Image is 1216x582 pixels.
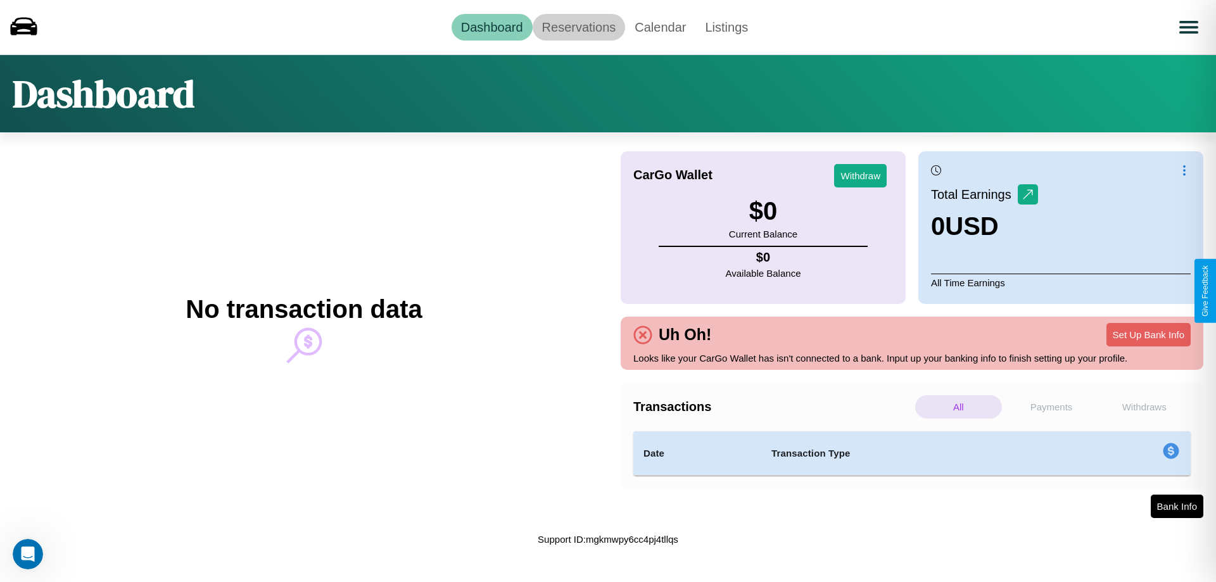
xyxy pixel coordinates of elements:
p: Total Earnings [931,183,1018,206]
button: Set Up Bank Info [1106,323,1191,346]
p: All Time Earnings [931,274,1191,291]
p: Looks like your CarGo Wallet has isn't connected to a bank. Input up your banking info to finish ... [633,350,1191,367]
a: Dashboard [452,14,533,41]
table: simple table [633,431,1191,476]
a: Listings [695,14,757,41]
button: Withdraw [834,164,887,187]
h4: Uh Oh! [652,326,718,344]
h3: 0 USD [931,212,1038,241]
p: Current Balance [729,225,797,243]
p: All [915,395,1002,419]
h4: $ 0 [726,250,801,265]
p: Withdraws [1101,395,1187,419]
h2: No transaction data [186,295,422,324]
h1: Dashboard [13,68,194,120]
button: Bank Info [1151,495,1203,518]
p: Support ID: mgkmwpy6cc4pj4tllqs [538,531,678,548]
button: Open menu [1171,9,1206,45]
iframe: Intercom live chat [13,539,43,569]
a: Reservations [533,14,626,41]
h3: $ 0 [729,197,797,225]
h4: Transactions [633,400,912,414]
h4: Date [643,446,751,461]
p: Available Balance [726,265,801,282]
p: Payments [1008,395,1095,419]
h4: Transaction Type [771,446,1059,461]
h4: CarGo Wallet [633,168,712,182]
div: Give Feedback [1201,265,1210,317]
a: Calendar [625,14,695,41]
